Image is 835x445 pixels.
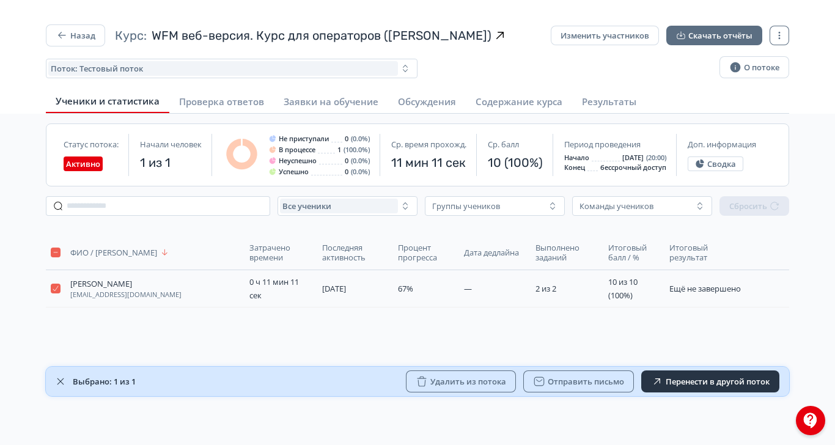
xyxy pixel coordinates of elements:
span: 0 ч 11 мин 11 сек [249,276,299,301]
span: Затрачено времени [249,243,310,262]
span: (20:00) [646,154,666,161]
span: Период проведения [564,139,641,149]
button: Поток: Тестовый поток [46,59,417,78]
button: Дата дедлайна [464,245,521,260]
span: Ср. время прохожд. [391,139,466,149]
span: Статус потока: [64,139,119,149]
button: Все ученики [278,196,417,216]
span: Содержание курса [476,95,562,108]
span: (0.0%) [351,168,370,175]
button: Выполнено заданий [535,240,599,265]
button: Процент прогресса [398,240,455,265]
button: Сбросить [719,196,789,216]
button: [PERSON_NAME][EMAIL_ADDRESS][DOMAIN_NAME] [70,279,182,298]
span: 0 [345,168,348,175]
span: Начали человек [140,139,202,149]
span: 1 из 1 [140,154,202,171]
span: Последняя активность [322,243,386,262]
span: 0 [345,157,348,164]
button: Команды учеников [572,196,712,216]
span: Заявки на обучение [284,95,378,108]
span: 11 мин 11 сек [391,154,466,171]
button: Перенести в другой поток [641,370,779,392]
span: — [464,283,472,294]
span: 10 (100%) [488,154,543,171]
button: О потоке [719,56,789,78]
button: Отправить письмо [523,370,634,392]
span: [DATE] [322,283,346,294]
span: Итоговый результат [669,243,745,262]
span: 2 из 2 [535,283,556,294]
span: бессрочный доступ [600,164,666,171]
span: 1 [337,146,341,153]
button: Изменить участников [551,26,659,45]
span: Активно [66,159,100,169]
button: Удалить из потока [406,370,516,392]
span: Успешно [279,168,309,175]
span: Ещё не завершено [669,283,741,294]
span: [DATE] [622,154,644,161]
span: ФИО / [PERSON_NAME] [70,248,157,257]
span: Поток: Тестовый поток [51,64,143,73]
span: Начало [564,154,589,161]
button: Последняя активность [322,240,388,265]
button: Сводка [688,156,743,171]
span: Неуспешно [279,157,317,164]
span: Ср. балл [488,139,519,149]
span: Выполнено заданий [535,243,597,262]
span: WFM веб-версия. Курс для операторов (Алиса) [152,27,491,44]
button: Скачать отчёты [666,26,762,45]
button: Затрачено времени [249,240,312,265]
span: Все ученики [282,201,331,211]
div: Команды учеников [579,201,653,211]
span: [EMAIL_ADDRESS][DOMAIN_NAME] [70,291,182,298]
span: 10 из 10 (100%) [608,276,638,301]
span: В процессе [279,146,315,153]
span: Процент прогресса [398,243,452,262]
span: Выбрано: 1 из 1 [73,377,136,386]
span: Обсуждения [398,95,456,108]
span: (0.0%) [351,135,370,142]
button: Итоговый балл / % [608,240,660,265]
span: Результаты [582,95,636,108]
button: ФИО / [PERSON_NAME] [70,245,172,260]
button: Группы учеников [425,196,565,216]
span: Конец [564,164,585,171]
span: 0 [345,135,348,142]
span: 67% [398,283,413,294]
span: Итоговый балл / % [608,243,657,262]
span: Сводка [707,159,736,169]
span: (100.0%) [344,146,370,153]
span: [PERSON_NAME] [70,279,132,289]
span: Дата дедлайна [464,248,519,257]
div: Группы учеников [432,201,500,211]
span: Проверка ответов [179,95,264,108]
button: Назад [46,24,105,46]
span: Доп. информация [688,139,756,149]
span: (0.0%) [351,157,370,164]
span: Курс: [115,27,147,44]
span: Ученики и статистика [56,95,160,107]
span: Не приступали [279,135,329,142]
